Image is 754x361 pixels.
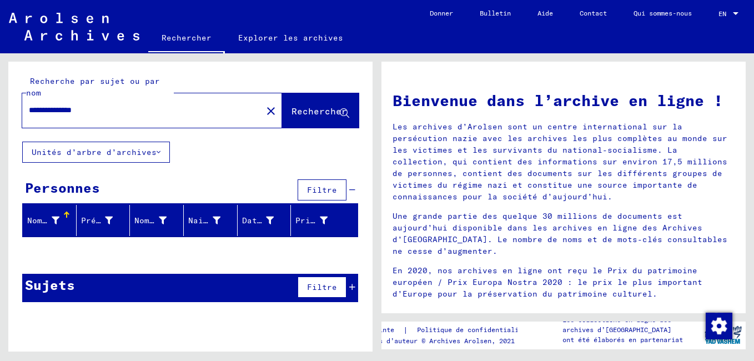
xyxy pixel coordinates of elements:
button: Unités d’arbre d’archives [22,142,170,163]
button: Rechercher [282,93,359,128]
font: Nom de jeune fille [134,215,224,225]
p: Les archives d’Arolsen sont un centre international sur la persécution nazie avec les archives le... [393,121,735,203]
button: Filtre [298,179,346,200]
div: Prisonnier # [295,212,344,229]
div: Prénom [81,212,130,229]
mat-header-cell: Geburtsname [130,205,184,236]
mat-label: Recherche par sujet ou par nom [26,76,160,98]
img: Modifier le consentement [706,313,732,339]
font: Naissance [188,215,233,225]
a: Explorer les archives [225,24,356,51]
button: Filtre [298,277,346,298]
mat-header-cell: Nachname [23,205,77,236]
div: Personnes [25,178,100,198]
font: Nom de famille [27,215,97,225]
p: ont été élaborés en partenariat avec [562,335,700,355]
div: Naissance [188,212,237,229]
mat-icon: close [264,104,278,118]
span: EN [718,10,731,18]
div: Date de naissance [242,212,291,229]
div: Sujets [25,275,75,295]
span: Rechercher [291,106,347,117]
span: Filtre [307,282,337,292]
mat-header-cell: Geburt‏ [184,205,238,236]
font: Prénom [81,215,111,225]
font: | [403,324,408,336]
p: En 2020, nos archives en ligne ont reçu le Prix du patrimoine européen / Prix Europa Nostra 2020 ... [393,265,735,300]
div: Nom de jeune fille [134,212,183,229]
p: Une grande partie des quelque 30 millions de documents est aujourd’hui disponible dans les archiv... [393,210,735,257]
img: Arolsen_neg.svg [9,13,139,41]
div: Nom de famille [27,212,76,229]
p: Les collections en ligne des archives d’[GEOGRAPHIC_DATA] [562,315,700,335]
mat-header-cell: Vorname [77,205,130,236]
span: Filtre [307,185,337,195]
a: Empreinte [359,324,403,336]
h1: Bienvenue dans l’archive en ligne ! [393,89,735,112]
font: Unités d’arbre d’archives [32,147,157,157]
img: yv_logo.png [702,321,744,349]
a: Politique de confidentialité [408,324,540,336]
font: Date de naissance [242,215,327,225]
font: Prisonnier # [295,215,355,225]
p: Droits d’auteur © Archives Arolsen, 2021 [359,336,540,346]
button: Clair [260,99,282,122]
mat-header-cell: Prisoner # [291,205,358,236]
mat-header-cell: Geburtsdatum [238,205,291,236]
a: Rechercher [148,24,225,53]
